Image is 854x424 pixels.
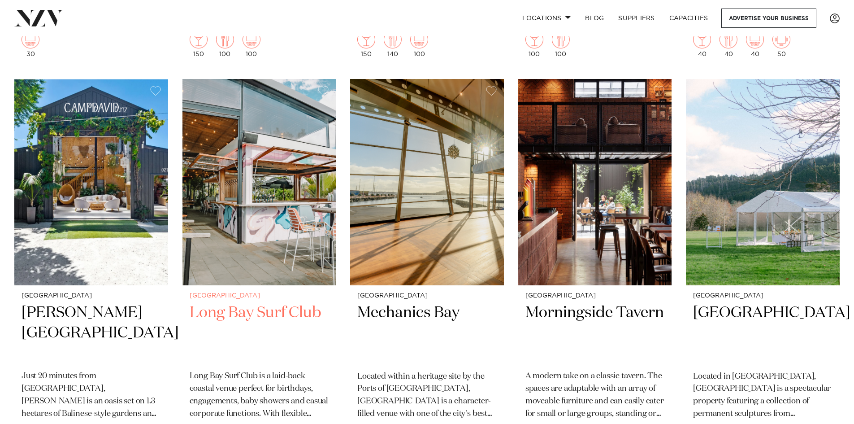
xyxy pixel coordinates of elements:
[552,31,570,57] div: 100
[410,31,428,48] img: theatre.png
[746,31,764,48] img: theatre.png
[357,371,497,421] p: Located within a heritage site by the Ports of [GEOGRAPHIC_DATA], [GEOGRAPHIC_DATA] is a characte...
[515,9,578,28] a: Locations
[22,370,161,420] p: Just 20 minutes from [GEOGRAPHIC_DATA], [PERSON_NAME] is an oasis set on 1.3 hectares of Balinese...
[384,31,402,57] div: 140
[243,31,260,48] img: theatre.png
[611,9,662,28] a: SUPPLIERS
[552,31,570,48] img: dining.png
[693,371,832,421] p: Located in [GEOGRAPHIC_DATA], [GEOGRAPHIC_DATA] is a spectacular property featuring a collection ...
[525,293,665,299] small: [GEOGRAPHIC_DATA]
[190,370,329,420] p: Long Bay Surf Club is a laid-back coastal venue perfect for birthdays, engagements, baby showers ...
[578,9,611,28] a: BLOG
[22,293,161,299] small: [GEOGRAPHIC_DATA]
[525,303,665,363] h2: Morningside Tavern
[662,9,715,28] a: Capacities
[410,31,428,57] div: 100
[384,31,402,48] img: dining.png
[190,31,208,48] img: cocktail.png
[772,31,790,57] div: 50
[357,31,375,57] div: 150
[746,31,764,57] div: 40
[693,31,711,57] div: 40
[22,31,39,57] div: 30
[720,31,737,57] div: 40
[357,293,497,299] small: [GEOGRAPHIC_DATA]
[525,31,543,48] img: cocktail.png
[216,31,234,57] div: 100
[14,10,63,26] img: nzv-logo.png
[772,31,790,48] img: meeting.png
[22,31,39,48] img: theatre.png
[243,31,260,57] div: 100
[693,303,832,363] h2: [GEOGRAPHIC_DATA]
[720,31,737,48] img: dining.png
[190,303,329,363] h2: Long Bay Surf Club
[525,31,543,57] div: 100
[190,31,208,57] div: 150
[357,303,497,363] h2: Mechanics Bay
[190,293,329,299] small: [GEOGRAPHIC_DATA]
[693,293,832,299] small: [GEOGRAPHIC_DATA]
[525,370,665,420] p: A modern take on a classic tavern. The spaces are adaptable with an array of moveable furniture a...
[357,31,375,48] img: cocktail.png
[216,31,234,48] img: dining.png
[721,9,816,28] a: Advertise your business
[22,303,161,363] h2: [PERSON_NAME][GEOGRAPHIC_DATA]
[693,31,711,48] img: cocktail.png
